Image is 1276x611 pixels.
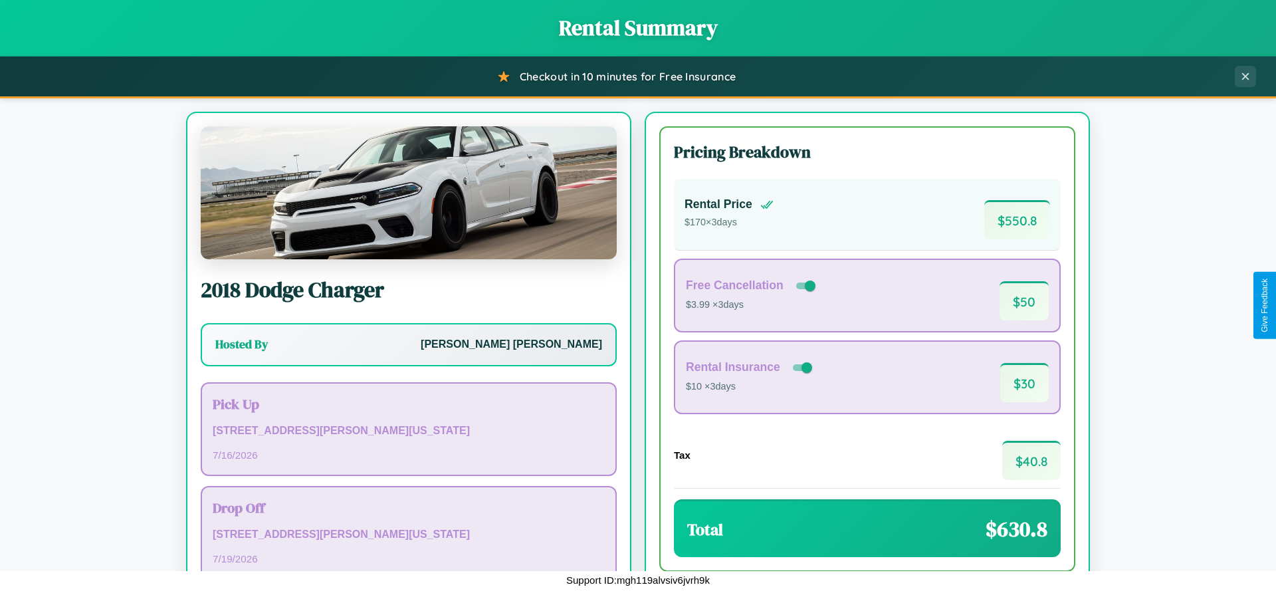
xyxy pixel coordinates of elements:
[213,446,605,464] p: 7 / 16 / 2026
[685,214,774,231] p: $ 170 × 3 days
[13,13,1263,43] h1: Rental Summary
[201,126,617,259] img: Dodge Charger
[686,279,784,293] h4: Free Cancellation
[201,275,617,305] h2: 2018 Dodge Charger
[1260,279,1269,332] div: Give Feedback
[685,197,752,211] h4: Rental Price
[1000,363,1049,402] span: $ 30
[687,519,723,541] h3: Total
[1002,441,1061,480] span: $ 40.8
[213,394,605,414] h3: Pick Up
[986,515,1047,544] span: $ 630.8
[686,360,780,374] h4: Rental Insurance
[686,297,818,314] p: $3.99 × 3 days
[213,550,605,568] p: 7 / 19 / 2026
[213,498,605,517] h3: Drop Off
[686,378,815,396] p: $10 × 3 days
[566,571,710,589] p: Support ID: mgh119alvsiv6jvrh9k
[984,200,1050,239] span: $ 550.8
[213,422,605,441] p: [STREET_ADDRESS][PERSON_NAME][US_STATE]
[421,335,602,354] p: [PERSON_NAME] [PERSON_NAME]
[674,449,691,461] h4: Tax
[674,141,1061,163] h3: Pricing Breakdown
[215,336,268,352] h3: Hosted By
[520,70,736,83] span: Checkout in 10 minutes for Free Insurance
[213,525,605,545] p: [STREET_ADDRESS][PERSON_NAME][US_STATE]
[1000,281,1049,320] span: $ 50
